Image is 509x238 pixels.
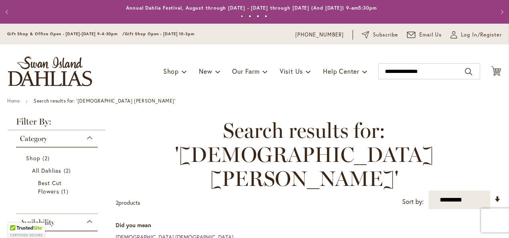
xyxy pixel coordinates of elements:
[26,154,90,162] a: Shop
[64,166,73,175] span: 2
[125,31,194,36] span: Gift Shop Open - [DATE] 10-3pm
[38,179,62,195] span: Best Cut Flowers
[116,221,501,229] dt: Did you mean
[26,154,40,162] span: Shop
[7,31,125,36] span: Gift Shop & Office Open - [DATE]-[DATE] 9-4:30pm /
[240,15,243,18] button: 1 of 4
[323,67,359,75] span: Help Center
[116,199,118,206] span: 2
[407,31,442,39] a: Email Us
[232,67,259,75] span: Our Farm
[32,166,84,175] a: All Dahlias
[6,210,28,232] iframe: Launch Accessibility Center
[61,187,70,196] span: 1
[493,4,509,20] button: Next
[7,98,20,104] a: Home
[280,67,303,75] span: Visit Us
[38,179,78,196] a: Best Cut Flowers
[295,31,344,39] a: [PHONE_NUMBER]
[373,31,398,39] span: Subscribe
[8,56,92,86] a: store logo
[419,31,442,39] span: Email Us
[32,167,62,174] span: All Dahlias
[265,15,267,18] button: 4 of 4
[126,5,377,11] a: Annual Dahlia Festival, August through [DATE] - [DATE] through [DATE] (And [DATE]) 9-am5:30pm
[116,119,493,191] span: Search results for: '[DEMOGRAPHIC_DATA] [PERSON_NAME]'
[451,31,502,39] a: Log In/Register
[34,98,175,104] strong: Search results for: '[DEMOGRAPHIC_DATA] [PERSON_NAME]'
[20,134,47,143] span: Category
[8,117,106,130] strong: Filter By:
[20,218,54,227] span: Availability
[461,31,502,39] span: Log In/Register
[199,67,212,75] span: New
[402,194,424,209] label: Sort by:
[42,154,52,162] span: 2
[248,15,251,18] button: 2 of 4
[257,15,259,18] button: 3 of 4
[116,196,140,209] p: products
[362,31,398,39] a: Subscribe
[163,67,179,75] span: Shop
